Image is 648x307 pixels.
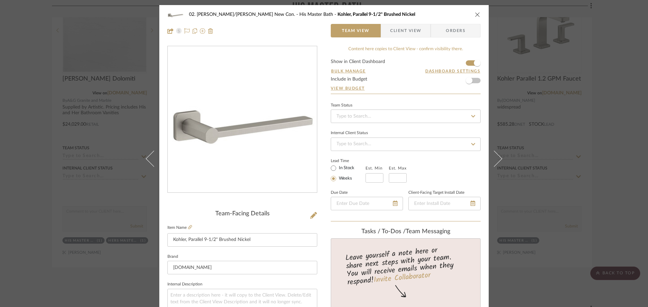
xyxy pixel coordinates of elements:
img: Remove from project [208,28,213,34]
label: Est. Min [366,166,383,171]
label: Est. Max [389,166,407,171]
span: Team View [342,24,370,37]
label: Due Date [331,191,348,194]
input: Enter Due Date [331,197,403,210]
span: Client View [390,24,421,37]
div: Internal Client Status [331,131,368,135]
button: Bulk Manage [331,68,366,74]
img: 3d2a26e6-c237-46b9-a05f-a65f2fca8332_48x40.jpg [167,8,184,21]
span: Orders [438,24,473,37]
div: team Messaging [331,228,481,236]
label: Item Name [167,225,192,231]
a: View Budget [331,86,481,91]
div: Team-Facing Details [167,210,317,218]
span: Tasks / To-Dos / [361,228,406,235]
button: close [475,11,481,18]
label: Brand [167,255,178,258]
label: Internal Description [167,283,202,286]
label: Client-Facing Target Install Date [408,191,464,194]
div: Content here copies to Client View - confirm visibility there. [331,46,481,53]
div: 0 [168,87,317,153]
a: Invite Collaborator [373,270,431,286]
div: Team Status [331,104,352,107]
label: In Stock [337,165,354,171]
mat-radio-group: Select item type [331,164,366,183]
img: 3d2a26e6-c237-46b9-a05f-a65f2fca8332_436x436.jpg [168,87,317,153]
input: Enter Install Date [408,197,481,210]
span: 02. [PERSON_NAME]/[PERSON_NAME] New Con. [189,12,299,17]
label: Weeks [337,176,352,182]
span: His Master Bath [299,12,337,17]
input: Enter Item Name [167,233,317,247]
span: Kohler, Parallel 9-1/2" Brushed Nickel [337,12,415,17]
div: Leave yourself a note here or share next steps with your team. You will receive emails when they ... [330,243,482,288]
label: Lead Time [331,158,366,164]
input: Enter Brand [167,261,317,274]
input: Type to Search… [331,110,481,123]
button: Dashboard Settings [425,68,481,74]
input: Type to Search… [331,137,481,151]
